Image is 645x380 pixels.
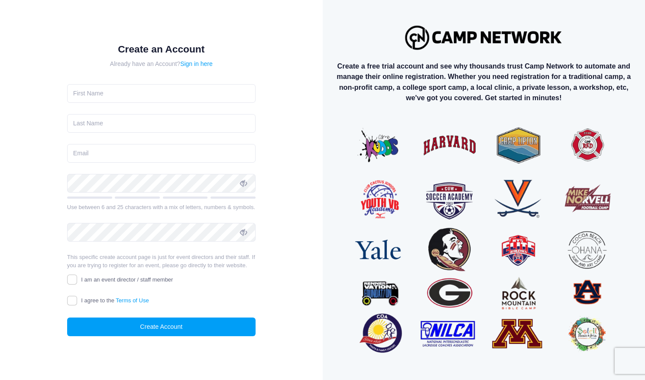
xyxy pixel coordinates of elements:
input: Last Name [67,114,256,133]
span: I am an event director / staff member [81,276,173,283]
img: Logo [401,21,567,54]
input: I am an event director / staff member [67,275,77,285]
span: I agree to the [81,297,149,304]
p: This specific create account page is just for event directors and their staff. If you are trying ... [67,253,256,270]
h1: Create an Account [67,43,256,55]
input: I agree to theTerms of Use [67,296,77,306]
input: First Name [67,84,256,103]
p: Create a free trial account and see why thousands trust Camp Network to automate and manage their... [330,61,638,103]
a: Terms of Use [116,297,149,304]
button: Create Account [67,318,256,336]
input: Email [67,144,256,163]
div: Already have an Account? [67,59,256,69]
div: Use between 6 and 25 characters with a mix of letters, numbers & symbols. [67,203,256,212]
a: Sign in here [180,60,213,67]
